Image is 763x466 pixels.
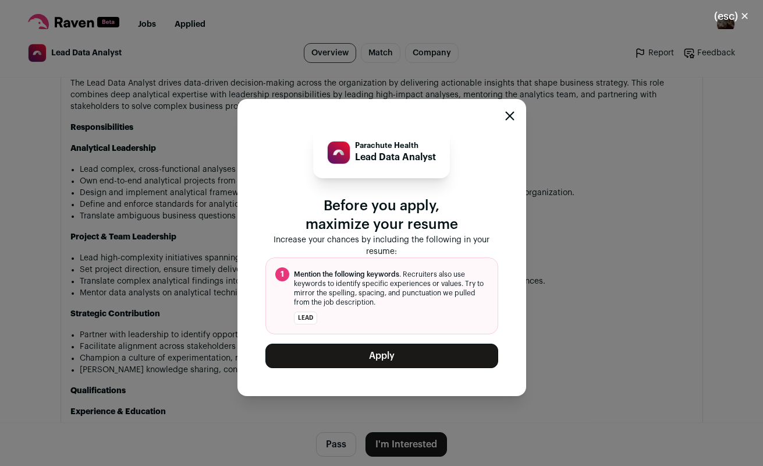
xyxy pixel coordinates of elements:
[265,197,498,234] p: Before you apply, maximize your resume
[265,234,498,257] p: Increase your chances by including the following in your resume:
[505,111,514,121] button: Close modal
[265,344,498,368] button: Apply
[275,267,289,281] span: 1
[355,150,436,164] p: Lead Data Analyst
[294,312,317,324] li: lead
[355,141,436,150] p: Parachute Health
[700,3,763,29] button: Close modal
[328,142,350,164] img: b8158c9047ceb7b36c594c8a5067f325bcd1c9cf26c88b2057a36c9f2937c5b7.jpg
[294,270,488,307] span: . Recruiters also use keywords to identify specific experiences or values. Try to mirror the spel...
[294,271,399,278] span: Mention the following keywords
